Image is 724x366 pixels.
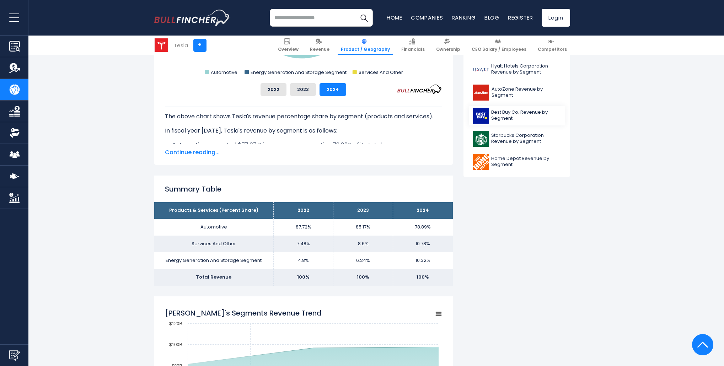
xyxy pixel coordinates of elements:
[473,85,490,101] img: AZO logo
[469,83,565,102] a: AutoZone Revenue by Segment
[169,342,182,347] text: $100B
[172,141,207,149] b: Automotive
[538,47,567,52] span: Competitors
[154,252,274,269] td: Energy Generation And Storage Segment
[398,36,428,55] a: Financials
[355,9,373,27] button: Search
[491,133,561,145] span: Starbucks Corporation Revenue by Segment
[274,236,333,252] td: 7.48%
[508,14,533,21] a: Register
[261,83,286,96] button: 2022
[333,252,393,269] td: 6.24%
[320,83,346,96] button: 2024
[278,47,299,52] span: Overview
[393,202,453,219] th: 2024
[211,69,237,76] text: Automotive
[165,112,442,121] p: The above chart shows Tesla's revenue percentage share by segment (products and services).
[411,14,443,21] a: Companies
[436,47,460,52] span: Ownership
[469,60,565,79] a: Hyatt Hotels Corporation Revenue by Segment
[154,269,274,286] td: Total Revenue
[468,36,530,55] a: CEO Salary / Employees
[169,321,182,326] text: $120B
[274,219,333,236] td: 87.72%
[393,219,453,236] td: 78.89%
[174,41,188,49] div: Tesla
[469,152,565,172] a: Home Depot Revenue by Segment
[333,236,393,252] td: 8.6%
[338,36,393,55] a: Product / Geography
[274,269,333,286] td: 100%
[473,61,489,77] img: H logo
[251,69,347,76] text: Energy Generation And Storage Segment
[333,219,393,236] td: 85.17%
[393,252,453,269] td: 10.32%
[491,63,561,75] span: Hyatt Hotels Corporation Revenue by Segment
[154,202,274,219] th: Products & Services (Percent Share)
[535,36,570,55] a: Competitors
[484,14,499,21] a: Blog
[307,36,333,55] a: Revenue
[473,154,489,170] img: HD logo
[542,9,570,27] a: Login
[452,14,476,21] a: Ranking
[165,107,442,209] div: The for Tesla is the Automotive, which represents 78.89% of its total revenue. The for Tesla is t...
[387,14,402,21] a: Home
[310,47,329,52] span: Revenue
[473,108,489,124] img: BBY logo
[9,128,20,138] img: Ownership
[393,269,453,286] td: 100%
[154,219,274,236] td: Automotive
[341,47,390,52] span: Product / Geography
[154,236,274,252] td: Services And Other
[491,109,561,122] span: Best Buy Co. Revenue by Segment
[393,236,453,252] td: 10.78%
[165,127,442,135] p: In fiscal year [DATE], Tesla's revenue by segment is as follows:
[274,252,333,269] td: 4.8%
[275,36,302,55] a: Overview
[433,36,463,55] a: Ownership
[155,38,168,52] img: TSLA logo
[333,202,393,219] th: 2023
[333,269,393,286] td: 100%
[165,308,322,318] tspan: [PERSON_NAME]'s Segments Revenue Trend
[274,202,333,219] th: 2022
[472,47,526,52] span: CEO Salary / Employees
[165,148,442,157] span: Continue reading...
[401,47,425,52] span: Financials
[290,83,316,96] button: 2023
[469,106,565,125] a: Best Buy Co. Revenue by Segment
[165,141,442,149] li: generated $77.07 B in revenue, representing 78.89% of its total revenue.
[358,69,403,76] text: Services And Other
[154,10,231,26] a: Go to homepage
[473,131,489,147] img: SBUX logo
[154,10,231,26] img: bullfincher logo
[193,39,207,52] a: +
[491,156,561,168] span: Home Depot Revenue by Segment
[492,86,560,98] span: AutoZone Revenue by Segment
[165,184,442,194] h2: Summary Table
[469,129,565,149] a: Starbucks Corporation Revenue by Segment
